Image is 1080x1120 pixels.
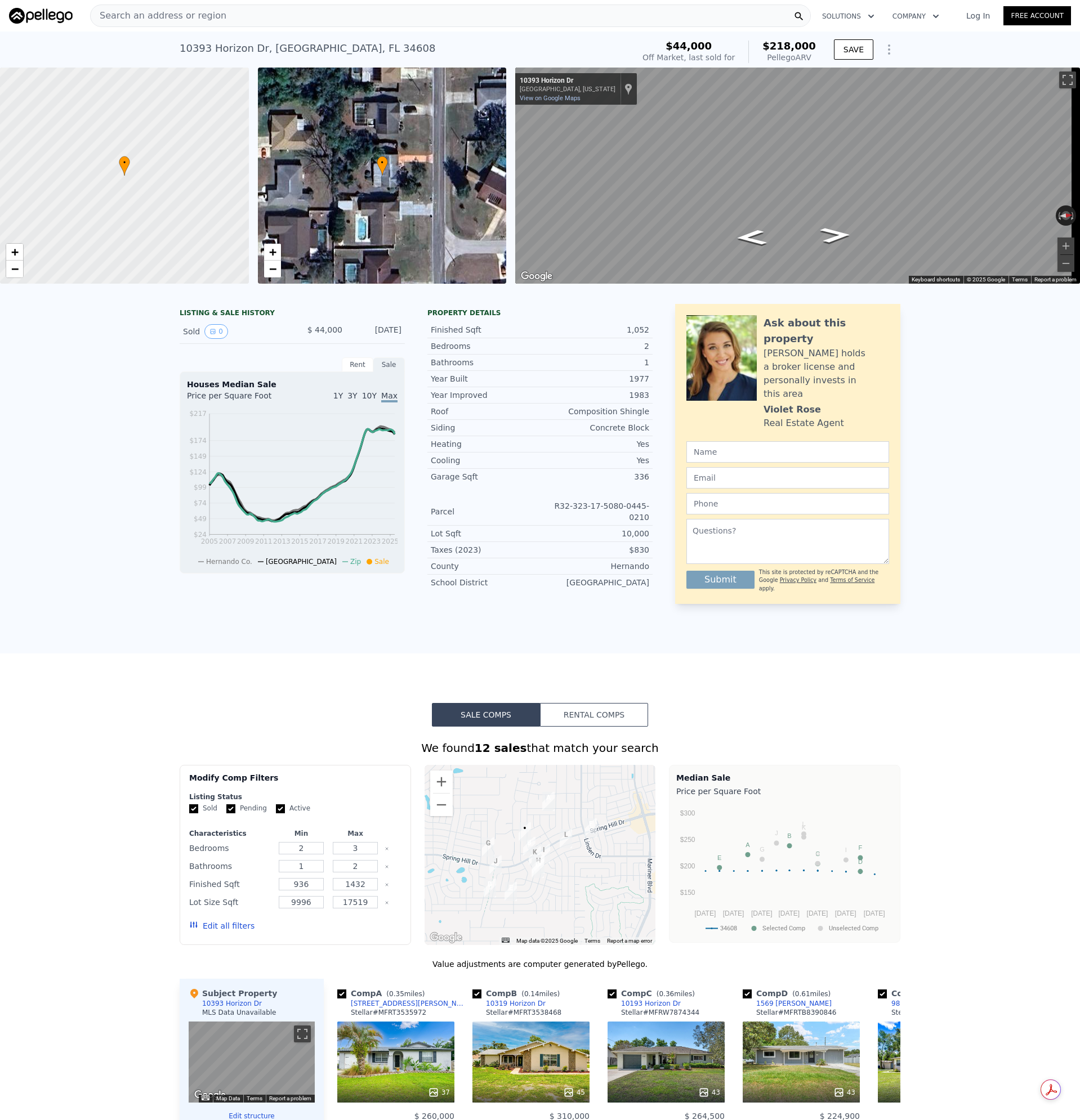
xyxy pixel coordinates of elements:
a: Zoom out [264,261,281,277]
div: Listing Status [189,792,401,801]
div: Heating [431,438,540,450]
text: 34608 [720,925,737,933]
div: Finished Sqft [431,324,540,335]
text: Unselected Comp [829,925,878,933]
div: 10246 Bannister St [560,829,572,848]
a: Zoom in [264,244,281,261]
tspan: $74 [194,499,207,507]
div: [STREET_ADDRESS][PERSON_NAME] [351,999,468,1008]
a: Terms (opens in new tab) [247,1095,262,1101]
tspan: $149 [189,453,207,460]
tspan: $49 [194,515,207,523]
div: 10319 Horizon Dr [486,999,546,1008]
div: 1569 Larkin Rd [484,879,496,898]
tspan: $174 [189,437,207,445]
button: Submit [686,571,755,589]
button: Keyboard shortcuts [202,1095,209,1100]
a: Zoom out [6,261,23,277]
div: Price per Square Foot [187,390,292,408]
div: Price per Square Foot [676,783,893,799]
text: H [815,850,820,857]
div: • [377,156,388,176]
button: Solutions [813,6,883,26]
div: 10393 Horizon Dr [520,77,615,86]
div: Bedrooms [431,341,540,352]
a: [STREET_ADDRESS][PERSON_NAME] [337,999,468,1008]
span: 10Y [362,391,377,400]
tspan: $217 [189,410,207,418]
text: A [746,841,750,848]
text: G [760,846,765,853]
button: Zoom out [430,794,453,816]
a: 9824 Horizon Dr [878,999,947,1008]
div: Year Built [431,373,540,384]
input: Active [276,804,285,813]
input: Email [686,467,889,489]
div: 10261 Horizon Dr [529,846,541,866]
text: I [845,846,847,853]
text: E [717,854,721,861]
div: Comp B [472,988,564,999]
label: Pending [226,804,267,813]
a: Show location on map [624,83,632,95]
div: Subject Property [189,988,277,999]
input: Name [686,441,889,463]
a: Terms (opens in new tab) [1012,276,1028,283]
text: B [787,832,791,839]
button: Zoom in [1057,238,1074,254]
div: Sale [373,357,405,372]
tspan: $99 [194,483,207,491]
span: • [377,158,388,168]
span: ( miles) [517,990,564,998]
div: $830 [540,544,649,555]
tspan: $124 [189,468,207,476]
div: Taxes (2023) [431,544,540,555]
div: This site is protected by reCAPTCHA and the Google and apply. [759,568,889,593]
div: Median Sale [676,772,893,783]
div: Lot Sqft [431,528,540,539]
div: 10347 Caspian St [584,818,597,837]
div: School District [431,577,540,588]
span: − [269,262,276,276]
text: F [859,844,863,851]
div: [GEOGRAPHIC_DATA], [US_STATE] [520,86,615,93]
text: [DATE] [694,910,716,917]
text: Selected Comp [762,925,805,933]
div: • [119,156,130,176]
span: 0.35 [389,990,404,998]
button: SAVE [834,39,873,60]
button: Rotate clockwise [1070,205,1077,226]
div: R32-323-17-5080-0445-0210 [540,500,649,523]
div: 43 [698,1087,720,1098]
div: 1983 [540,389,649,401]
div: Finished Sqft [189,876,272,892]
div: Comp C [608,988,699,999]
label: Active [276,804,310,813]
div: Comp D [743,988,835,999]
div: Rent [342,357,373,372]
div: 2 [540,341,649,352]
button: Reset the view [1055,210,1076,221]
span: $ 44,000 [307,325,342,334]
text: L [802,821,805,827]
div: 1 [540,357,649,368]
div: [PERSON_NAME] holds a broker license and personally invests in this area [764,347,889,401]
a: Terms (opens in new tab) [584,938,600,944]
span: Search an address or region [91,9,226,23]
button: Rental Comps [540,703,648,727]
text: [DATE] [723,910,744,917]
div: LISTING & SALE HISTORY [180,308,405,320]
tspan: 2023 [364,537,381,545]
div: Cooling [431,455,540,466]
svg: A chart. [676,799,893,940]
text: $250 [680,836,695,844]
span: $218,000 [762,40,816,52]
tspan: 2015 [291,537,309,545]
span: 1Y [333,391,343,400]
tspan: 2007 [219,537,236,545]
text: K [802,824,806,831]
span: Max [381,391,398,402]
div: We found that match your search [180,740,900,756]
button: View historical data [204,324,228,339]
